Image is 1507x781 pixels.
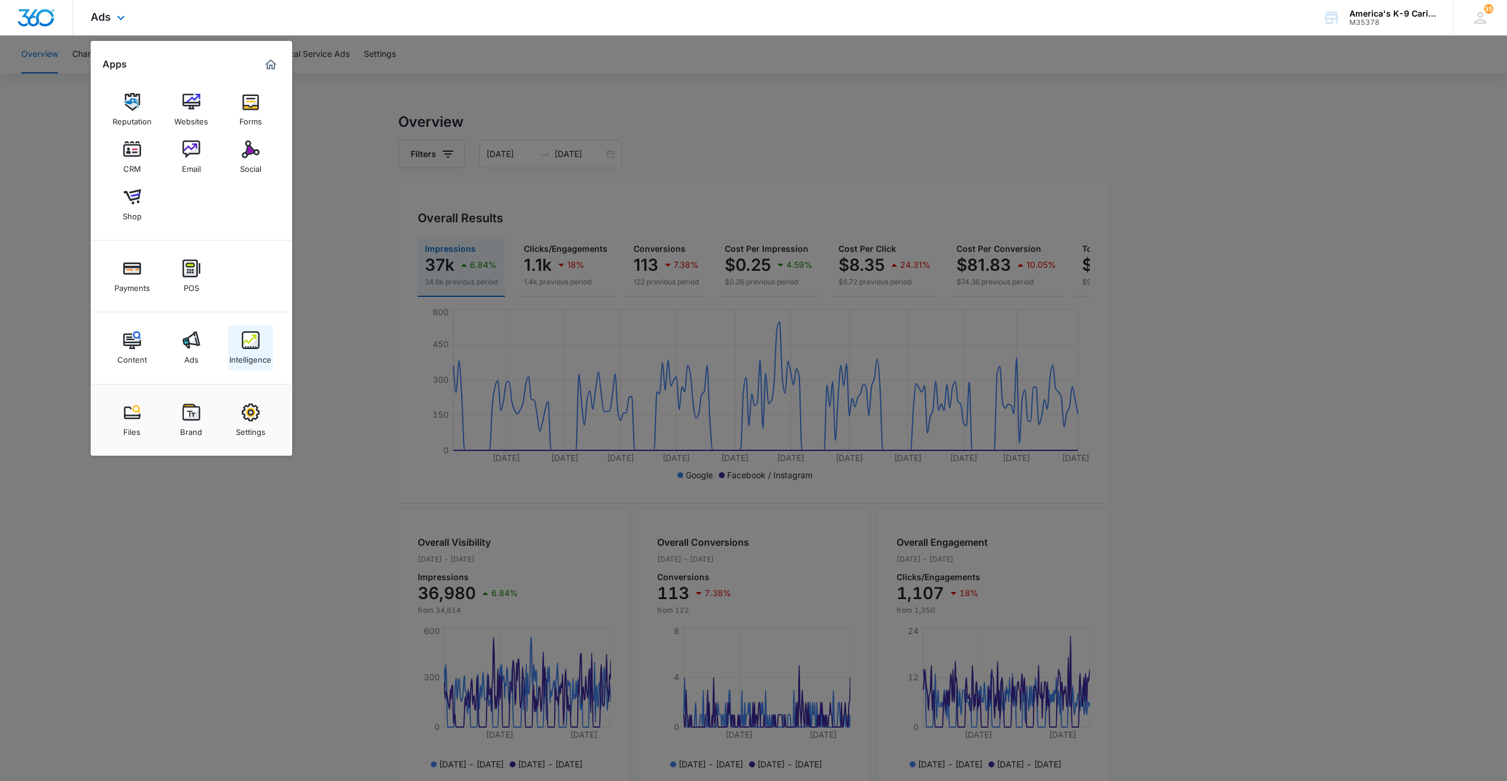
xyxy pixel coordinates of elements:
[1349,18,1436,27] div: account id
[236,421,265,437] div: Settings
[110,182,155,227] a: Shop
[110,135,155,180] a: CRM
[184,277,199,293] div: POS
[180,421,202,437] div: Brand
[174,111,208,126] div: Websites
[169,87,214,132] a: Websites
[110,398,155,443] a: Files
[117,349,147,364] div: Content
[123,421,140,437] div: Files
[169,325,214,370] a: Ads
[184,349,199,364] div: Ads
[114,277,150,293] div: Payments
[110,87,155,132] a: Reputation
[123,158,141,174] div: CRM
[91,11,111,23] span: Ads
[182,158,201,174] div: Email
[228,398,273,443] a: Settings
[228,135,273,180] a: Social
[228,87,273,132] a: Forms
[169,254,214,299] a: POS
[169,135,214,180] a: Email
[229,349,271,364] div: Intelligence
[110,254,155,299] a: Payments
[228,325,273,370] a: Intelligence
[1349,9,1436,18] div: account name
[1484,4,1493,14] span: 35
[123,206,142,221] div: Shop
[261,55,280,74] a: Marketing 360® Dashboard
[240,158,261,174] div: Social
[239,111,262,126] div: Forms
[1484,4,1493,14] div: notifications count
[110,325,155,370] a: Content
[169,398,214,443] a: Brand
[103,59,127,70] h2: Apps
[113,111,152,126] div: Reputation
